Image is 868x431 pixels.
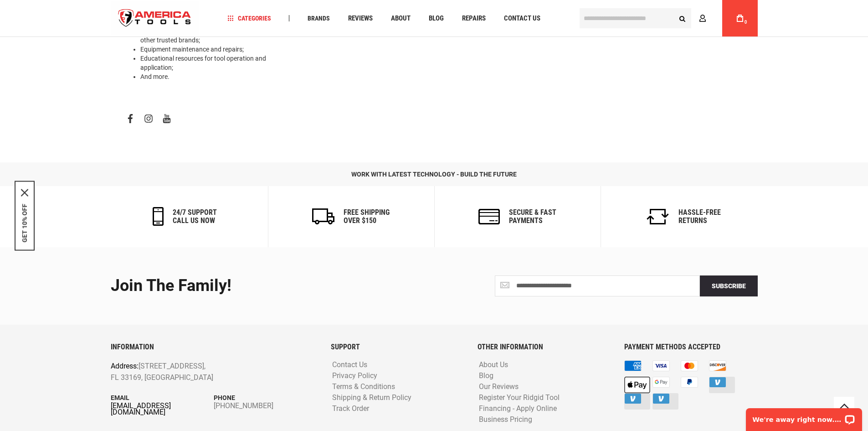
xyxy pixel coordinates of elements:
[308,15,330,21] span: Brands
[140,54,268,72] li: Educational resources for tool operation and application;
[504,15,540,22] span: Contact Us
[21,203,28,242] button: GET 10% OFF
[140,45,268,54] li: ;
[477,405,559,413] a: Financing - Apply Online
[330,394,414,402] a: Shipping & Return Policy
[712,282,746,290] span: Subscribe
[500,12,544,25] a: Contact Us
[344,12,377,25] a: Reviews
[674,10,691,27] button: Search
[331,343,464,351] h6: SUPPORT
[111,1,199,36] a: store logo
[111,360,276,384] p: [STREET_ADDRESS], FL 33169, [GEOGRAPHIC_DATA]
[624,343,757,351] h6: PAYMENT METHODS ACCEPTED
[111,343,317,351] h6: INFORMATION
[477,361,510,369] a: About Us
[330,361,370,369] a: Contact Us
[111,1,199,36] img: America Tools
[140,46,242,53] a: Equipment maintenance and repairs
[173,208,217,224] h6: 24/7 support call us now
[477,394,562,402] a: Register Your Ridgid Tool
[740,402,868,431] iframe: LiveChat chat widget
[509,208,556,224] h6: secure & fast payments
[429,15,444,22] span: Blog
[214,403,317,409] a: [PHONE_NUMBER]
[227,15,271,21] span: Categories
[330,372,380,380] a: Privacy Policy
[700,275,758,296] button: Subscribe
[330,383,397,391] a: Terms & Conditions
[462,15,486,22] span: Repairs
[344,208,390,224] h6: Free Shipping Over $150
[391,15,411,22] span: About
[458,12,490,25] a: Repairs
[678,208,721,224] h6: Hassle-Free Returns
[478,343,611,351] h6: OTHER INFORMATION
[477,415,534,424] a: Business Pricing
[348,15,373,22] span: Reviews
[330,405,371,413] a: Track Order
[214,393,317,403] p: Phone
[303,12,334,25] a: Brands
[111,393,214,403] p: Email
[223,12,275,25] a: Categories
[425,12,448,25] a: Blog
[745,20,747,25] span: 0
[111,277,427,295] div: Join the Family!
[21,189,28,196] button: Close
[387,12,415,25] a: About
[111,403,214,415] a: [EMAIL_ADDRESS][DOMAIN_NAME]
[140,72,268,81] li: And more.
[477,372,496,380] a: Blog
[21,189,28,196] svg: close icon
[111,362,139,370] span: Address:
[477,383,521,391] a: Our Reviews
